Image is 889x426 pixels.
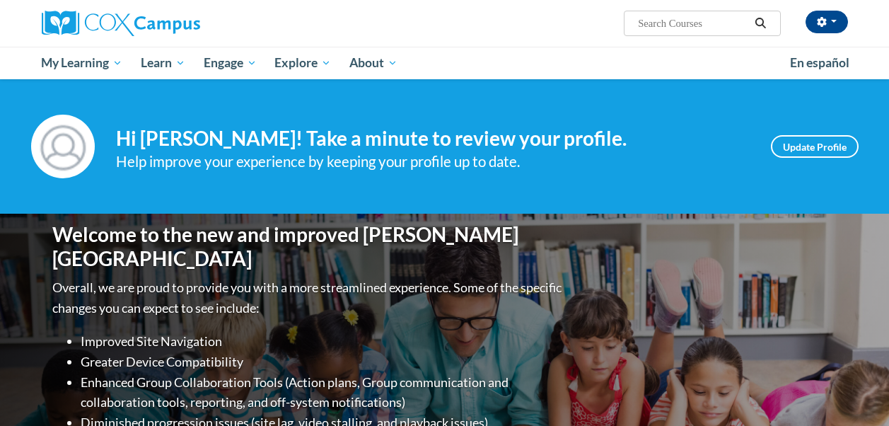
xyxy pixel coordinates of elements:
li: Improved Site Navigation [81,331,565,352]
a: Learn [132,47,194,79]
li: Greater Device Compatibility [81,352,565,372]
a: Cox Campus [42,11,296,36]
h1: Welcome to the new and improved [PERSON_NAME][GEOGRAPHIC_DATA] [52,223,565,270]
a: About [340,47,407,79]
a: My Learning [33,47,132,79]
button: Account Settings [806,11,848,33]
button: Search [750,15,771,32]
span: Explore [274,54,331,71]
li: Enhanced Group Collaboration Tools (Action plans, Group communication and collaboration tools, re... [81,372,565,413]
a: En español [781,48,859,78]
img: Cox Campus [42,11,200,36]
span: Learn [141,54,185,71]
img: Profile Image [31,115,95,178]
iframe: Button to launch messaging window [832,369,878,415]
h4: Hi [PERSON_NAME]! Take a minute to review your profile. [116,127,750,151]
span: About [349,54,397,71]
span: Engage [204,54,257,71]
p: Overall, we are proud to provide you with a more streamlined experience. Some of the specific cha... [52,277,565,318]
a: Update Profile [771,135,859,158]
span: My Learning [41,54,122,71]
span: En español [790,55,849,70]
a: Engage [194,47,266,79]
div: Help improve your experience by keeping your profile up to date. [116,150,750,173]
div: Main menu [31,47,859,79]
input: Search Courses [637,15,750,32]
a: Explore [265,47,340,79]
